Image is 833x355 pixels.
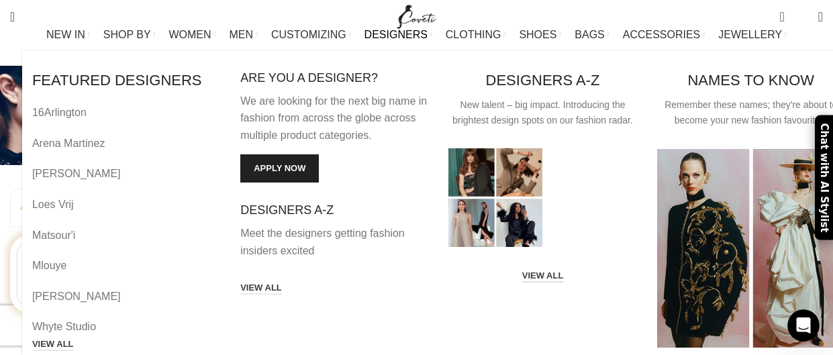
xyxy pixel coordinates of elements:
[3,3,21,30] a: Search
[446,21,506,48] a: CLOTHING
[687,70,814,91] h4: NAMES TO KNOW
[32,104,220,121] a: 16Arlington
[718,28,782,41] span: JEWELLERY
[240,283,282,295] a: VIEW ALL
[32,339,74,351] a: VIEW ALL
[240,154,319,183] a: Apply now
[230,21,258,48] a: MEN
[103,28,151,41] span: SHOP BY
[271,21,351,48] a: CUSTOMIZING
[575,21,609,48] a: BAGS
[230,28,254,41] span: MEN
[364,28,428,41] span: DESIGNERS
[394,10,439,21] a: Site logo
[32,135,220,152] a: Arena Martinez
[271,28,346,41] span: CUSTOMIZING
[240,93,428,144] p: We are looking for the next big name in fashion from across the globe across multiple product cat...
[103,21,156,48] a: SHOP BY
[519,21,561,48] a: SHOES
[448,97,636,128] div: New talent – big impact. Introducing the brightest design spots on our fashion radar.
[797,13,807,23] span: 0
[46,21,90,48] a: NEW IN
[718,21,787,48] a: JEWELLERY
[168,21,215,48] a: WOMEN
[519,28,556,41] span: SHOES
[32,257,220,274] a: Mlouye
[486,70,600,91] h4: DESIGNERS A-Z
[32,318,220,336] a: Whyte Studio
[364,21,432,48] a: DESIGNERS
[46,28,85,41] span: NEW IN
[240,203,428,260] a: Infobox link
[522,270,564,283] a: VIEW ALL
[446,28,501,41] span: CLOTHING
[623,21,705,48] a: ACCESSORIES
[168,28,211,41] span: WOMEN
[795,3,808,30] div: My Wishlist
[773,3,791,30] a: 0
[3,21,830,76] div: Main navigation
[32,165,220,183] a: [PERSON_NAME]
[448,148,542,247] img: Luxury dresses Designers Coveti
[787,309,820,342] iframe: Intercom live chat
[623,28,701,41] span: ACCESSORIES
[32,288,220,305] a: [PERSON_NAME]
[575,28,604,41] span: BAGS
[32,227,220,244] a: Matsour'i
[32,70,220,91] h3: FEATURED DESIGNERS
[781,7,791,17] span: 0
[32,196,220,213] a: Loes Vrij
[240,70,428,86] h4: ARE YOU A DESIGNER?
